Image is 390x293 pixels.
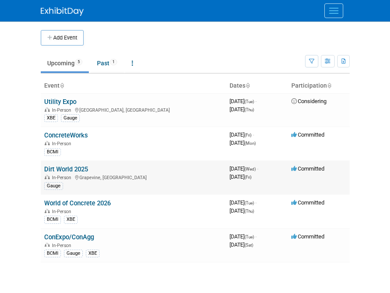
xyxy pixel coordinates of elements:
span: - [257,165,258,172]
a: Sort by Event Name [60,82,64,89]
span: (Sat) [245,243,253,247]
th: Participation [288,79,350,93]
a: Dirt World 2025 [44,165,88,173]
img: In-Person Event [45,209,50,213]
span: - [255,199,257,206]
button: Menu [324,3,343,18]
span: In-Person [52,107,74,113]
span: (Thu) [245,107,254,112]
a: Past1 [91,55,124,71]
a: Sort by Start Date [245,82,250,89]
div: Gauge [61,114,80,122]
a: Upcoming5 [41,55,89,71]
div: BCMI [44,250,61,257]
a: ConcreteWorks [44,131,88,139]
img: ExhibitDay [41,7,84,16]
span: Committed [291,233,324,240]
span: Committed [291,131,324,138]
div: Grapevine, [GEOGRAPHIC_DATA] [44,174,223,180]
span: Committed [291,165,324,172]
span: [DATE] [230,199,257,206]
div: Gauge [44,182,63,190]
span: - [253,131,254,138]
div: XBE [64,216,78,223]
span: [DATE] [230,208,254,214]
span: [DATE] [230,174,251,180]
span: Committed [291,199,324,206]
span: [DATE] [230,165,258,172]
span: (Tue) [245,235,254,239]
span: In-Person [52,209,74,214]
span: [DATE] [230,131,254,138]
span: (Thu) [245,209,254,214]
span: - [255,233,257,240]
span: In-Person [52,243,74,248]
a: World of Concrete 2026 [44,199,111,207]
span: [DATE] [230,233,257,240]
div: BCMI [44,148,61,156]
span: (Wed) [245,167,256,171]
img: In-Person Event [45,175,50,179]
th: Dates [226,79,288,93]
span: (Mon) [245,141,256,146]
span: In-Person [52,141,74,146]
a: Utility Expo [44,98,76,106]
span: (Fri) [245,133,251,137]
span: In-Person [52,175,74,180]
span: (Tue) [245,201,254,205]
span: 1 [110,59,117,65]
button: Add Event [41,30,84,46]
span: - [255,98,257,104]
img: In-Person Event [45,243,50,247]
div: Gauge [64,250,83,257]
div: XBE [86,250,100,257]
a: ConExpo/ConAgg [44,233,94,241]
a: Sort by Participation Type [327,82,331,89]
span: 5 [75,59,82,65]
div: [GEOGRAPHIC_DATA], [GEOGRAPHIC_DATA] [44,106,223,113]
span: (Tue) [245,99,254,104]
div: XBE [44,114,58,122]
span: (Fri) [245,175,251,180]
img: In-Person Event [45,141,50,145]
span: Considering [291,98,327,104]
span: [DATE] [230,140,256,146]
img: In-Person Event [45,107,50,112]
span: [DATE] [230,98,257,104]
th: Event [41,79,226,93]
div: BCMI [44,216,61,223]
span: [DATE] [230,106,254,113]
span: [DATE] [230,241,253,248]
